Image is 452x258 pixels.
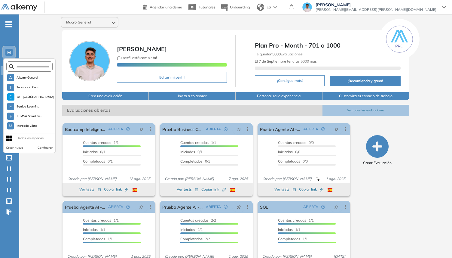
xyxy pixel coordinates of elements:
a: Bootcamp Inteligencia Comercial [65,123,106,135]
div: Todos los espacios [17,136,44,141]
a: Prueba Agente AI - Retroalimentar - Calificado [65,201,106,213]
a: Prueba Agente AI - Retroalimentar - Efectivo [162,201,203,213]
button: Invita a colaborar [149,92,236,100]
img: ESP [133,188,137,192]
span: 0/1 [180,150,203,154]
button: pushpin [232,202,246,212]
span: Copiar link [104,187,128,192]
span: [PERSON_NAME][EMAIL_ADDRESS][PERSON_NAME][DOMAIN_NAME] [316,7,436,12]
span: Cuentas creadas [83,218,111,222]
span: 1/1 [83,218,119,222]
span: ABIERTA [303,204,318,210]
span: 1/1 [83,237,113,241]
span: ABIERTA [206,204,221,210]
span: Crear Evaluación [363,160,392,166]
span: check-circle [224,205,228,209]
span: check-circle [126,127,130,131]
span: 1/1 [278,227,300,232]
span: Copiar link [299,187,323,192]
span: pushpin [139,204,143,209]
span: 1/1 [83,140,119,145]
img: ESP [230,188,235,192]
span: Tu espacio Gen... [17,85,40,90]
span: Completados [83,237,105,241]
span: 2/2 [180,237,210,241]
span: Tutoriales [199,5,215,9]
span: 1/1 [83,227,105,232]
button: Crear Evaluación [363,135,392,166]
span: 0/1 [83,150,105,154]
span: [PERSON_NAME] [117,45,167,53]
span: Completados [180,159,203,163]
img: arrow [273,6,277,8]
span: check-circle [224,127,228,131]
span: 1/1 [278,218,314,222]
span: Completados [278,159,300,163]
span: E [9,104,12,109]
span: Cuentas creadas [180,140,209,145]
span: Iniciadas [83,150,98,154]
span: 1/1 [180,140,216,145]
span: pushpin [237,127,241,132]
span: F [10,114,12,119]
button: Ver todas las evaluaciones [322,105,409,116]
span: Evaluaciones abiertas [62,105,322,116]
span: Completados [83,159,105,163]
div: Chat Widget [422,229,452,258]
a: Prueba Agente AI - Retroalimentar - Experto [260,123,301,135]
span: Completados [278,237,300,241]
span: El tendrás 5000 más [255,59,317,64]
button: Crear nuevo [6,145,23,150]
span: Agendar una demo [150,5,182,9]
span: ABIERTA [206,126,221,132]
button: pushpin [135,124,148,134]
button: ¡Consigue más! [255,75,325,86]
span: 0/0 [278,159,308,163]
a: Agendar una demo [143,3,182,10]
button: pushpin [232,124,246,134]
span: Creado por: [PERSON_NAME] [65,176,119,182]
span: Iniciadas [83,227,98,232]
button: Copiar link [299,186,323,193]
img: Logo [1,4,37,11]
span: A [9,75,12,80]
span: 2/2 [180,227,203,232]
span: pushpin [334,127,338,132]
button: Crea una evaluación [62,92,149,100]
span: 12 ago. 2025 [126,176,153,182]
button: Ver tests [177,186,198,193]
span: 2/2 [180,218,216,222]
span: Cuentas creadas [180,218,209,222]
span: [PERSON_NAME] [316,2,436,7]
span: Copiar link [201,187,226,192]
span: Alkemy General [17,75,38,80]
button: Ver tests [79,186,101,193]
span: 0/1 [83,159,113,163]
button: Copiar link [201,186,226,193]
button: Editar mi perfil [117,72,227,83]
a: SQL [260,201,268,213]
span: Completados [180,237,203,241]
span: Onboarding [230,5,250,9]
img: world [257,4,264,11]
button: Customiza tu espacio de trabajo [322,92,409,100]
button: Ver tests [274,186,296,193]
i: - [5,24,12,25]
button: Copiar link [104,186,128,193]
span: 7 ago. 2025 [226,176,250,182]
span: Mercado Libre [16,123,37,128]
span: ¡Tu perfil está completo! [117,55,157,60]
span: Creado por: [PERSON_NAME] [162,176,216,182]
span: Equipo Learnin... [17,104,40,109]
span: 0/0 [278,150,300,154]
span: check-circle [126,205,130,209]
span: Iniciadas [180,227,195,232]
span: pushpin [139,127,143,132]
span: ES [267,5,271,10]
span: Cuentas creadas [278,140,306,145]
span: M [9,123,12,128]
a: Prueba Business Case [162,123,203,135]
span: 1 ago. 2025 [323,176,348,182]
span: Plan Pro - Month - 701 a 1000 [255,41,401,50]
button: ¡Recomienda y gana! [330,76,401,86]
